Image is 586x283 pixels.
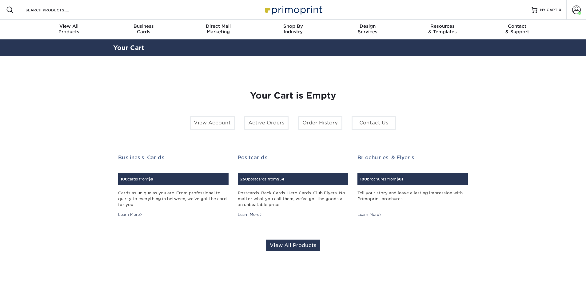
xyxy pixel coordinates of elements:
[32,23,106,29] span: View All
[121,177,153,181] small: cards from
[238,155,348,218] a: Postcards 250postcards from$54 Postcards. Rack Cards. Hero Cards. Club Flyers. No matter what you...
[357,155,468,160] h2: Brochures & Flyers
[256,20,330,39] a: Shop ByIndustry
[118,155,229,160] h2: Business Cards
[352,116,396,130] a: Contact Us
[238,190,348,208] div: Postcards. Rack Cards. Hero Cards. Club Flyers. No matter what you call them, we've got the goods...
[266,240,320,251] a: View All Products
[360,177,367,181] span: 100
[240,177,285,181] small: postcards from
[330,23,405,34] div: Services
[540,7,557,13] span: MY CART
[262,3,324,16] img: Primoprint
[181,23,256,29] span: Direct Mail
[256,23,330,34] div: Industry
[298,116,342,130] a: Order History
[148,177,151,181] span: $
[480,23,555,34] div: & Support
[181,20,256,39] a: Direct MailMarketing
[279,177,285,181] span: 54
[399,177,403,181] span: 61
[32,20,106,39] a: View AllProducts
[25,6,85,14] input: SEARCH PRODUCTS.....
[238,212,262,217] div: Learn More
[118,91,468,101] h1: Your Cart is Empty
[357,190,468,208] div: Tell your story and leave a lasting impression with Primoprint brochures.
[240,177,248,181] span: 250
[106,20,181,39] a: BusinessCards
[277,177,279,181] span: $
[330,23,405,29] span: Design
[330,20,405,39] a: DesignServices
[360,177,403,181] small: brochures from
[118,212,142,217] div: Learn More
[113,44,144,51] a: Your Cart
[397,177,399,181] span: $
[256,23,330,29] span: Shop By
[118,190,229,208] div: Cards as unique as you are. From professional to quirky to everything in between, we've got the c...
[480,20,555,39] a: Contact& Support
[151,177,153,181] span: 9
[190,116,235,130] a: View Account
[405,23,480,29] span: Resources
[559,8,561,12] span: 0
[106,23,181,34] div: Cards
[106,23,181,29] span: Business
[357,155,468,218] a: Brochures & Flyers 100brochures from$61 Tell your story and leave a lasting impression with Primo...
[121,177,128,181] span: 100
[181,23,256,34] div: Marketing
[32,23,106,34] div: Products
[118,155,229,218] a: Business Cards 100cards from$9 Cards as unique as you are. From professional to quirky to everyth...
[238,155,348,160] h2: Postcards
[405,20,480,39] a: Resources& Templates
[357,212,382,217] div: Learn More
[244,116,289,130] a: Active Orders
[405,23,480,34] div: & Templates
[480,23,555,29] span: Contact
